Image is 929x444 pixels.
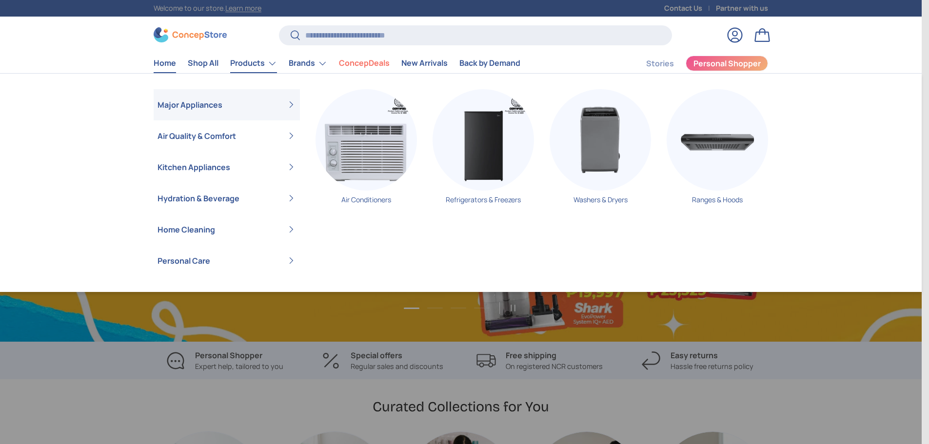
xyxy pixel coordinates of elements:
a: Brands [289,54,327,73]
a: Personal Shopper [686,56,768,71]
a: Products [230,54,277,73]
summary: Products [224,54,283,73]
a: ConcepDeals [339,54,390,73]
nav: Primary [154,54,520,73]
img: ConcepStore [154,27,227,42]
summary: Brands [283,54,333,73]
span: Personal Shopper [693,59,761,67]
a: Back by Demand [459,54,520,73]
a: Stories [646,54,674,73]
a: Shop All [188,54,218,73]
a: Home [154,54,176,73]
nav: Secondary [623,54,768,73]
a: New Arrivals [401,54,448,73]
